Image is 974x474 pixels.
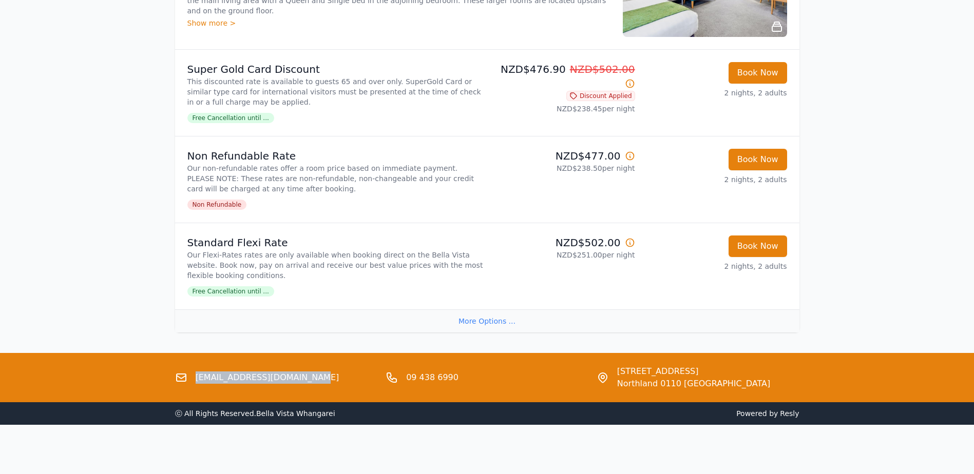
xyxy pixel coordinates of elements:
p: Our non-refundable rates offer a room price based on immediate payment. PLEASE NOTE: These rates ... [187,163,483,194]
p: 2 nights, 2 adults [643,261,787,271]
p: Our Flexi-Rates rates are only available when booking direct on the Bella Vista website. Book now... [187,250,483,281]
a: [EMAIL_ADDRESS][DOMAIN_NAME] [196,371,339,384]
p: 2 nights, 2 adults [643,174,787,185]
span: Northland 0110 [GEOGRAPHIC_DATA] [617,378,770,390]
p: This discounted rate is available to guests 65 and over only. SuperGold Card or similar type card... [187,76,483,107]
p: Non Refundable Rate [187,149,483,163]
a: Resly [780,409,799,418]
p: NZD$476.90 [491,62,635,91]
p: 2 nights, 2 adults [643,88,787,98]
span: Free Cancellation until ... [187,286,274,297]
p: NZD$502.00 [491,235,635,250]
span: NZD$502.00 [570,63,635,75]
p: NZD$238.45 per night [491,104,635,114]
button: Book Now [729,149,787,170]
span: Free Cancellation until ... [187,113,274,123]
span: ⓒ All Rights Reserved. Bella Vista Whangarei [175,409,335,418]
span: [STREET_ADDRESS] [617,365,770,378]
p: NZD$477.00 [491,149,635,163]
button: Book Now [729,235,787,257]
p: Super Gold Card Discount [187,62,483,76]
div: More Options ... [175,309,799,332]
span: Discount Applied [566,91,635,101]
span: Powered by [491,408,799,419]
p: Standard Flexi Rate [187,235,483,250]
p: NZD$238.50 per night [491,163,635,173]
span: Non Refundable [187,200,247,210]
p: NZD$251.00 per night [491,250,635,260]
a: 09 438 6990 [406,371,459,384]
button: Book Now [729,62,787,84]
div: Show more > [187,18,610,28]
